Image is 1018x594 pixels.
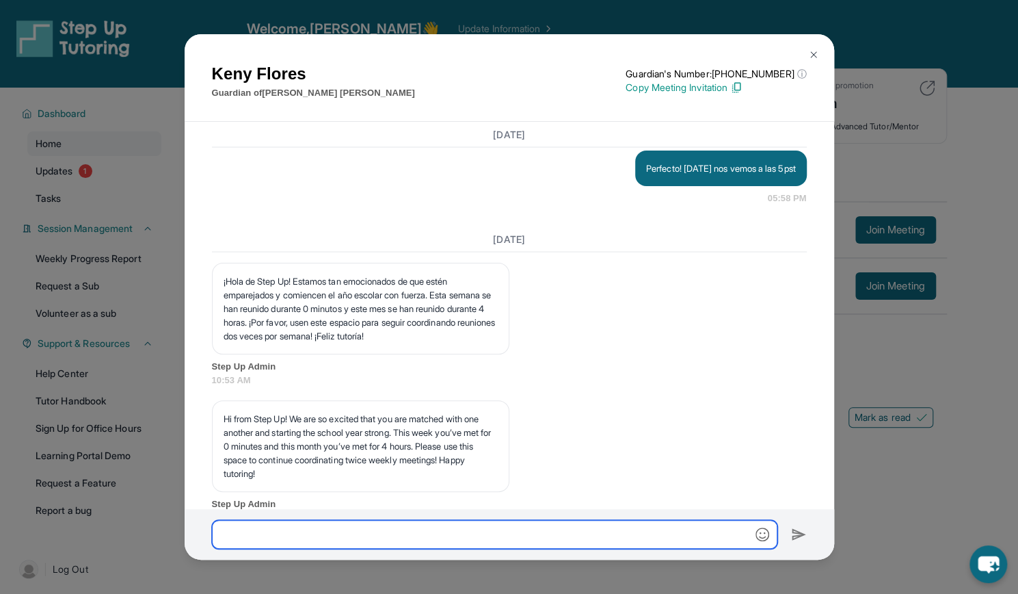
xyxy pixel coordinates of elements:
[808,49,819,60] img: Close Icon
[796,67,806,81] span: ⓘ
[212,86,415,100] p: Guardian of [PERSON_NAME] [PERSON_NAME]
[768,192,807,205] span: 05:58 PM
[212,232,807,246] h3: [DATE]
[212,127,807,141] h3: [DATE]
[646,162,796,175] p: Perfecto! [DATE] nos vemos a las 5pst
[212,498,807,511] span: Step Up Admin
[212,374,807,387] span: 10:53 AM
[969,545,1007,583] button: chat-button
[212,360,807,374] span: Step Up Admin
[224,274,498,343] p: ¡Hola de Step Up! Estamos tan emocionados de que estén emparejados y comiencen el año escolar con...
[626,67,806,81] p: Guardian's Number: [PHONE_NUMBER]
[755,528,769,541] img: Emoji
[626,81,806,94] p: Copy Meeting Invitation
[730,81,742,94] img: Copy Icon
[791,526,807,543] img: Send icon
[224,412,498,480] p: Hi from Step Up! We are so excited that you are matched with one another and starting the school ...
[212,62,415,86] h1: Keny Flores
